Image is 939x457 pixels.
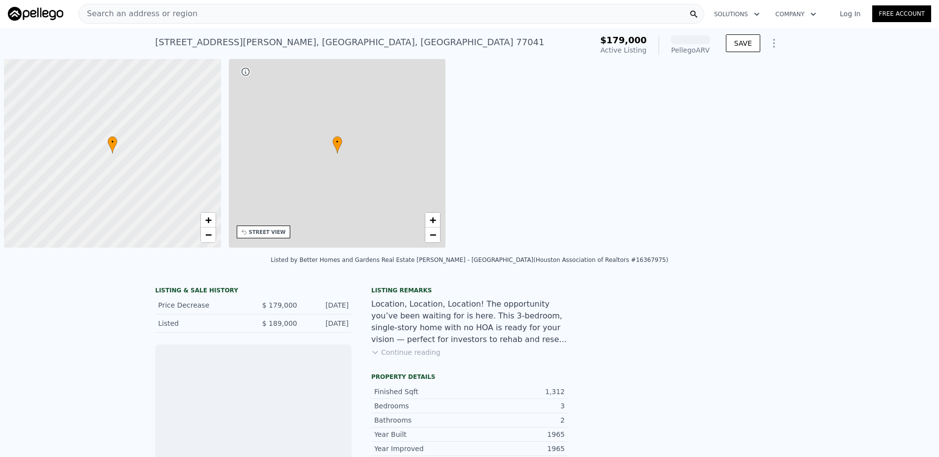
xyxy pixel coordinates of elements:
div: Pellego ARV [671,45,710,55]
div: Finished Sqft [374,387,469,397]
div: • [332,136,342,153]
button: Solutions [706,5,768,23]
div: 3 [469,401,565,411]
div: Location, Location, Location! The opportunity you’ve been waiting for is here. This 3-bedroom, si... [371,298,568,345]
button: Company [768,5,824,23]
div: [STREET_ADDRESS][PERSON_NAME] , [GEOGRAPHIC_DATA] , [GEOGRAPHIC_DATA] 77041 [155,35,544,49]
a: Zoom out [201,228,216,242]
img: Pellego [8,7,63,21]
span: + [430,214,436,226]
button: Continue reading [371,347,441,357]
span: Active Listing [601,46,647,54]
div: [DATE] [305,300,349,310]
div: LISTING & SALE HISTORY [155,286,352,296]
span: Search an address or region [79,8,197,20]
a: Free Account [872,5,931,22]
div: 1965 [469,429,565,439]
div: Price Decrease [158,300,246,310]
span: $ 179,000 [262,301,297,309]
div: Listed [158,318,246,328]
div: Property details [371,373,568,381]
span: $179,000 [600,35,647,45]
div: Year Built [374,429,469,439]
span: • [108,138,117,146]
div: 1,312 [469,387,565,397]
div: 2 [469,415,565,425]
a: Zoom in [425,213,440,228]
div: • [108,136,117,153]
span: + [205,214,211,226]
div: 1965 [469,444,565,454]
div: STREET VIEW [249,228,286,236]
span: $ 189,000 [262,319,297,327]
div: Listing remarks [371,286,568,294]
button: SAVE [726,34,760,52]
button: Show Options [764,33,784,53]
div: [DATE] [305,318,349,328]
a: Log In [828,9,872,19]
div: Bathrooms [374,415,469,425]
div: Year Improved [374,444,469,454]
a: Zoom in [201,213,216,228]
span: • [332,138,342,146]
div: Bedrooms [374,401,469,411]
span: − [430,228,436,241]
div: Listed by Better Homes and Gardens Real Estate [PERSON_NAME] - [GEOGRAPHIC_DATA] (Houston Associa... [271,257,668,263]
span: − [205,228,211,241]
a: Zoom out [425,228,440,242]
